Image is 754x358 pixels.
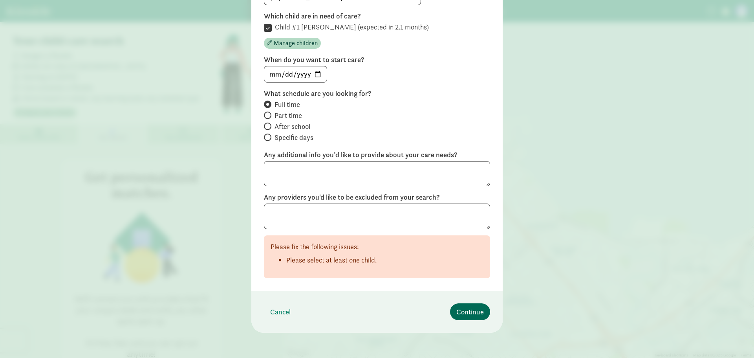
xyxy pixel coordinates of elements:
span: Specific days [275,133,313,142]
span: Part time [275,111,302,120]
p: Please fix the following issues: [271,242,483,252]
button: Cancel [264,303,297,320]
li: Please select at least one child. [286,255,483,265]
label: Any providers you'd like to be excluded from your search? [264,193,490,202]
span: Cancel [270,307,291,317]
span: Continue [456,307,484,317]
label: When do you want to start care? [264,55,490,64]
label: Which child are in need of care? [264,11,490,21]
button: Continue [450,303,490,320]
button: Manage children [264,38,321,49]
span: Full time [275,100,300,109]
span: After school [275,122,310,131]
label: Child #1 [PERSON_NAME] (expected in 2.1 months) [272,22,429,32]
span: Manage children [274,39,318,48]
label: Any additional info you’d like to provide about your care needs? [264,150,490,160]
label: What schedule are you looking for? [264,89,490,98]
